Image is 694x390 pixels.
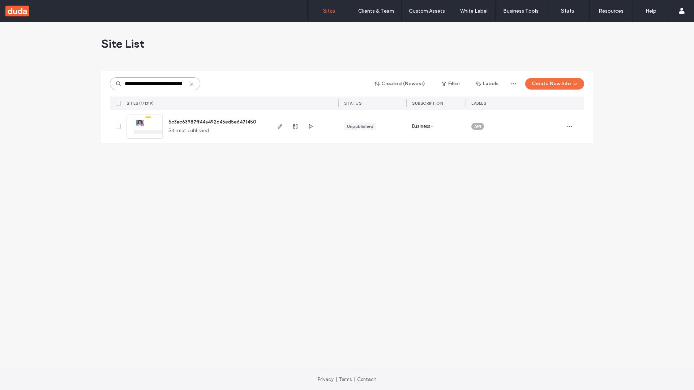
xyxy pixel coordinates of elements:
[127,101,154,106] span: SITES (1/1319)
[368,78,432,90] button: Created (Newest)
[358,8,394,14] label: Clients & Team
[460,8,488,14] label: White Label
[18,5,33,12] span: Help
[474,123,481,130] span: API
[357,377,376,382] a: Contact
[323,8,335,14] label: Sites
[525,78,584,90] button: Create New Site
[354,377,355,382] span: |
[339,377,352,382] a: Terms
[409,8,445,14] label: Custom Assets
[101,36,144,51] span: Site List
[471,101,486,106] span: LABELS
[336,377,337,382] span: |
[470,78,505,90] button: Labels
[347,123,373,130] div: Unpublished
[503,8,539,14] label: Business Tools
[168,119,256,125] a: 5c3ac63987ff44a492c45ed5e6471450
[318,377,334,382] a: Privacy
[344,101,361,106] span: STATUS
[561,8,574,14] label: Stats
[412,123,433,130] span: Business+
[168,127,209,134] span: Site not published
[646,8,656,14] label: Help
[599,8,624,14] label: Resources
[412,101,443,106] span: SUBSCRIPTION
[434,78,467,90] button: Filter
